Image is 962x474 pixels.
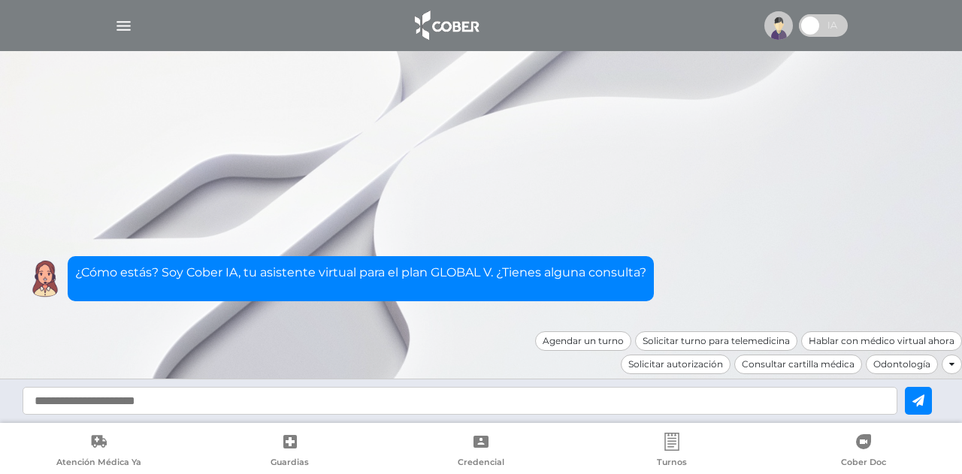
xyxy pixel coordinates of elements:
div: Consultar cartilla médica [734,355,862,374]
div: Odontología [866,355,938,374]
div: Solicitar turno para telemedicina [635,331,797,351]
p: ¿Cómo estás? Soy Cober IA, tu asistente virtual para el plan GLOBAL V. ¿Tienes alguna consulta? [75,264,646,282]
a: Guardias [194,433,385,471]
span: Guardias [271,457,309,470]
img: logo_cober_home-white.png [407,8,486,44]
img: Cober IA [26,260,64,297]
div: Solicitar autorización [621,355,731,374]
span: Credencial [458,457,504,470]
span: Cober Doc [841,457,886,470]
a: Credencial [386,433,576,471]
span: Atención Médica Ya [56,457,141,470]
img: Cober_menu-lines-white.svg [114,17,133,35]
div: Hablar con médico virtual ahora [801,331,962,351]
a: Cober Doc [768,433,959,471]
div: Agendar un turno [535,331,631,351]
a: Turnos [576,433,767,471]
span: Turnos [657,457,687,470]
a: Atención Médica Ya [3,433,194,471]
img: profile-placeholder.svg [764,11,793,40]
